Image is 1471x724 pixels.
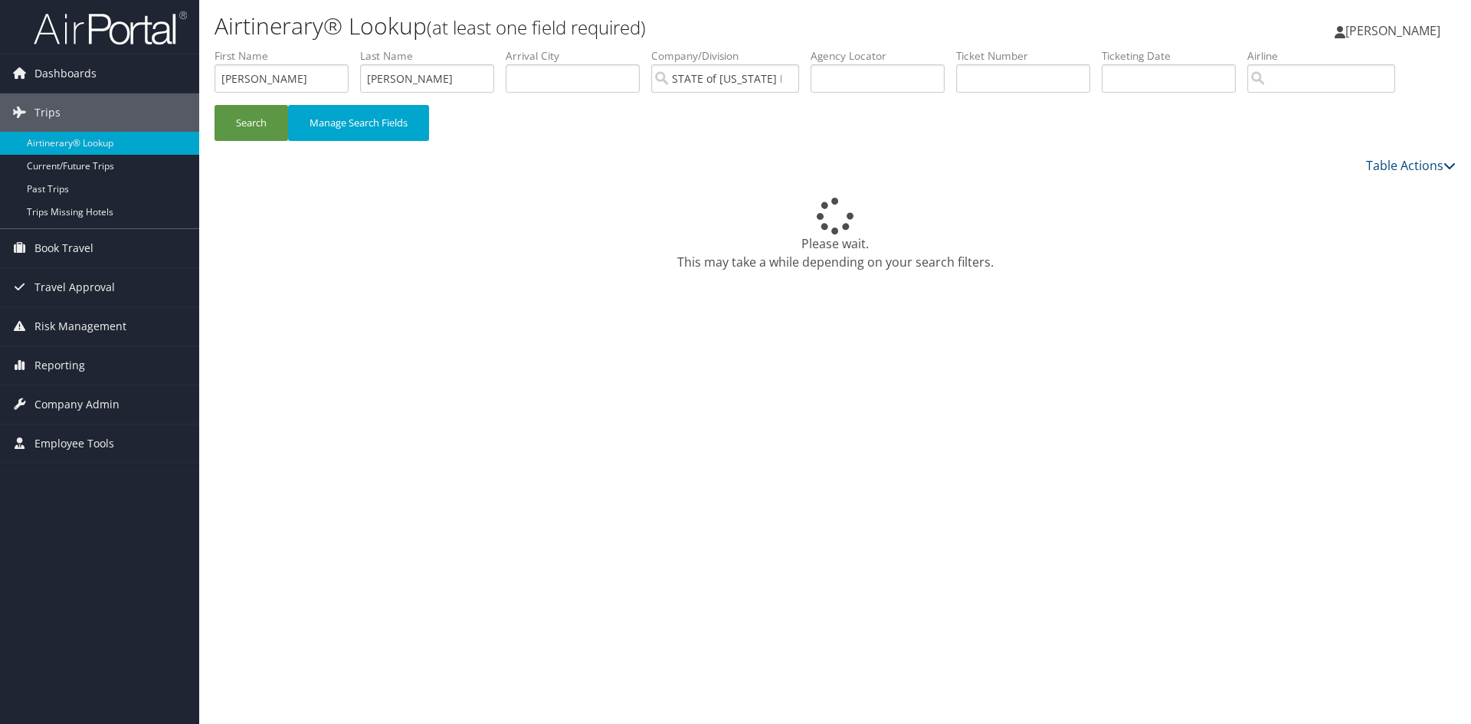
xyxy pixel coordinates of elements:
[34,424,114,463] span: Employee Tools
[1247,48,1407,64] label: Airline
[360,48,506,64] label: Last Name
[34,307,126,346] span: Risk Management
[811,48,956,64] label: Agency Locator
[215,105,288,141] button: Search
[34,268,115,306] span: Travel Approval
[34,385,120,424] span: Company Admin
[1102,48,1247,64] label: Ticketing Date
[1366,157,1456,174] a: Table Actions
[1335,8,1456,54] a: [PERSON_NAME]
[427,15,646,40] small: (at least one field required)
[956,48,1102,64] label: Ticket Number
[34,93,61,132] span: Trips
[288,105,429,141] button: Manage Search Fields
[34,54,97,93] span: Dashboards
[651,48,811,64] label: Company/Division
[1345,22,1440,39] span: [PERSON_NAME]
[34,10,187,46] img: airportal-logo.png
[215,10,1042,42] h1: Airtinerary® Lookup
[215,48,360,64] label: First Name
[34,346,85,385] span: Reporting
[215,198,1456,271] div: Please wait. This may take a while depending on your search filters.
[506,48,651,64] label: Arrival City
[34,229,93,267] span: Book Travel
